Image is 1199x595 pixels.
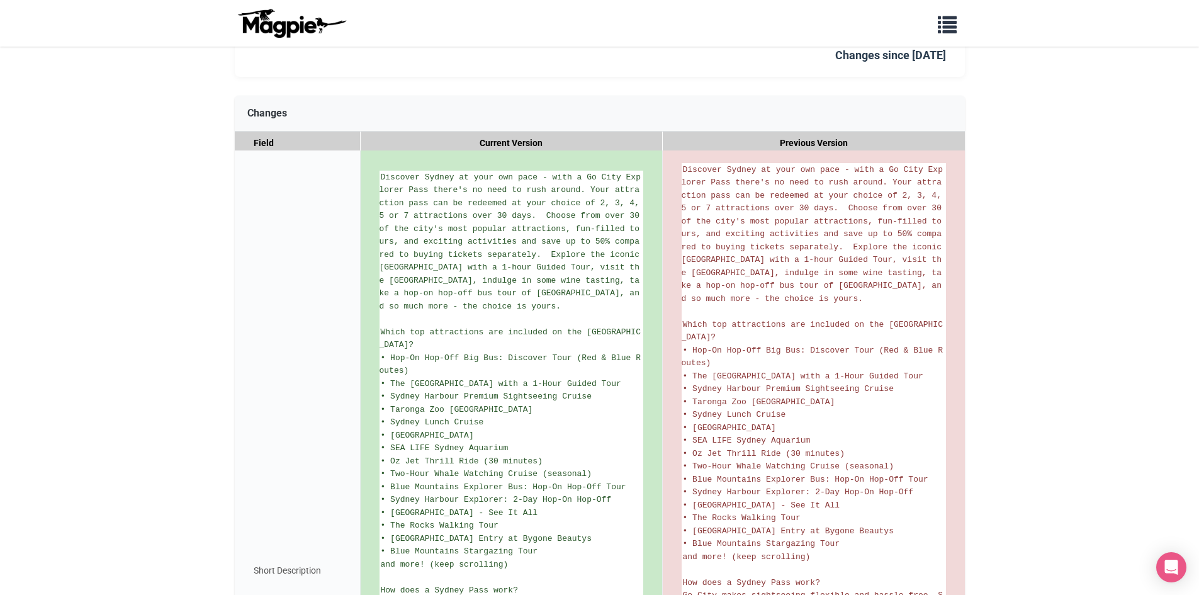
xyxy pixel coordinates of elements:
span: • The Rocks Walking Tour [381,521,498,530]
span: • Two-Hour Whale Watching Cruise (seasonal) [683,462,894,471]
span: • [GEOGRAPHIC_DATA] Entry at Bygone Beautys [381,534,592,543]
span: • Sydney Lunch Cruise [381,417,484,427]
span: • The [GEOGRAPHIC_DATA] with a 1-Hour Guided Tour [683,371,923,381]
div: Current Version [361,132,663,155]
img: logo-ab69f6fb50320c5b225c76a69d11143b.png [235,8,348,38]
span: • Taronga Zoo [GEOGRAPHIC_DATA] [683,397,835,407]
span: • SEA LIFE Sydney Aquarium [381,443,509,453]
div: Changes since [DATE] [835,47,946,65]
span: • Sydney Harbour Premium Sightseeing Cruise [381,392,592,401]
span: • Blue Mountains Explorer Bus: Hop-On Hop-Off Tour [683,475,928,484]
span: Discover Sydney at your own pace - with a Go City Explorer Pass there's no need to rush around. Y... [682,165,947,303]
span: • SEA LIFE Sydney Aquarium [683,436,811,445]
div: Open Intercom Messenger [1156,552,1186,582]
span: • [GEOGRAPHIC_DATA] Entry at Bygone Beautys [683,526,894,536]
span: • Hop-On Hop-Off Big Bus: Discover Tour (Red & Blue Routes) [682,346,943,368]
span: • Blue Mountains Explorer Bus: Hop-On Hop-Off Tour [381,482,626,492]
span: • Blue Mountains Stargazing Tour [381,547,538,556]
span: • The [GEOGRAPHIC_DATA] with a 1-Hour Guided Tour [381,379,621,388]
span: • Sydney Harbour Premium Sightseeing Cruise [683,384,894,394]
span: • Sydney Lunch Cruise [683,410,786,419]
div: Field [235,132,361,155]
span: Discover Sydney at your own pace - with a Go City Explorer Pass there's no need to rush around. Y... [380,173,645,311]
span: Which top attractions are included on the [GEOGRAPHIC_DATA]? [682,320,943,343]
span: • Sydney Harbour Explorer: 2-Day Hop-On Hop-Off [381,495,612,504]
span: • [GEOGRAPHIC_DATA] - See It All [381,508,538,518]
span: How does a Sydney Pass work? [683,578,820,587]
span: • [GEOGRAPHIC_DATA] [683,423,776,433]
span: • Taronga Zoo [GEOGRAPHIC_DATA] [381,405,533,414]
span: • [GEOGRAPHIC_DATA] [381,431,474,440]
span: • Hop-On Hop-Off Big Bus: Discover Tour (Red & Blue Routes) [380,353,641,376]
span: • Blue Mountains Stargazing Tour [683,539,840,548]
span: • [GEOGRAPHIC_DATA] - See It All [683,501,840,510]
span: and more! (keep scrolling) [381,560,509,569]
span: and more! (keep scrolling) [683,552,811,562]
div: Previous Version [663,132,965,155]
span: Which top attractions are included on the [GEOGRAPHIC_DATA]? [380,327,641,350]
span: • Oz Jet Thrill Ride (30 minutes) [683,449,845,458]
span: • Oz Jet Thrill Ride (30 minutes) [381,456,543,466]
span: • Sydney Harbour Explorer: 2-Day Hop-On Hop-Off [683,487,914,497]
div: Changes [235,96,965,132]
span: How does a Sydney Pass work? [381,586,518,595]
span: • Two-Hour Whale Watching Cruise (seasonal) [381,469,592,479]
span: • The Rocks Walking Tour [683,513,801,523]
